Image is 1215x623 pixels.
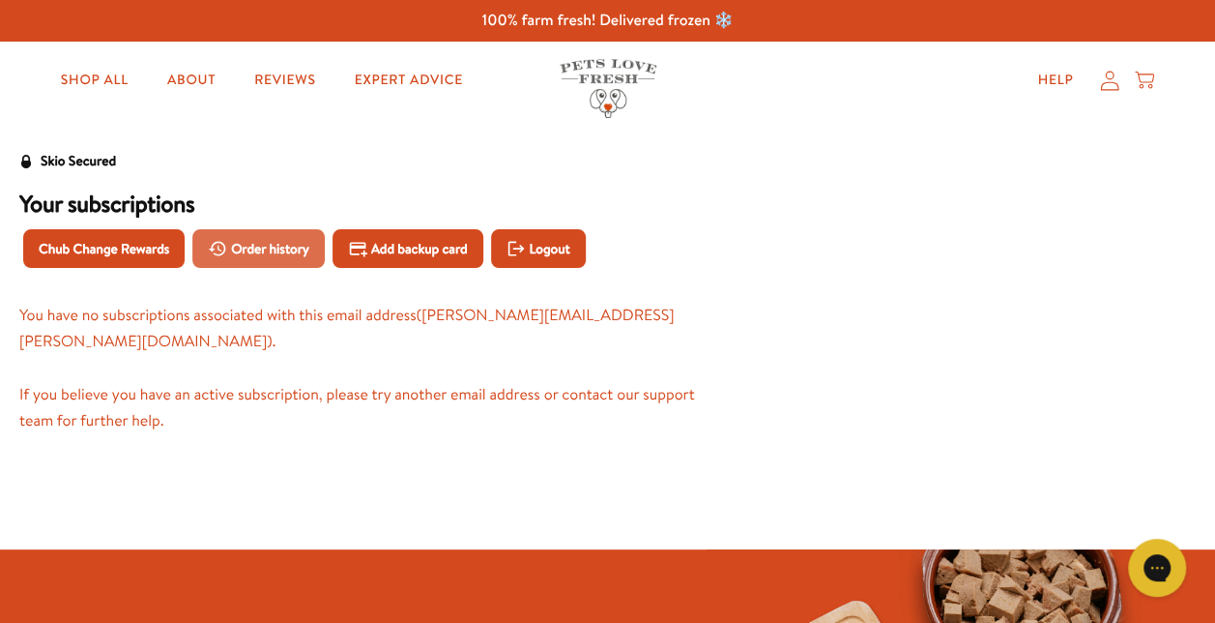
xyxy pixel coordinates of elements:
button: Add backup card [333,229,483,268]
span: Add backup card [371,238,468,259]
span: Chub Change Rewards [39,238,169,259]
span: Logout [529,238,569,259]
a: About [152,61,231,100]
span: Order history [231,238,309,259]
div: You have no subscriptions associated with this email address ([PERSON_NAME][EMAIL_ADDRESS][PERSON... [19,303,696,434]
a: Skio Secured [19,150,116,189]
img: Pets Love Fresh [560,59,656,118]
a: Expert Advice [339,61,478,100]
a: Reviews [239,61,331,100]
button: Logout [491,229,586,268]
a: Help [1022,61,1088,100]
a: Shop All [45,61,144,100]
div: Skio Secured [41,150,116,173]
iframe: Gorgias live chat messenger [1118,532,1196,604]
h3: Your subscriptions [19,189,696,218]
svg: Security [19,155,33,168]
button: Order history [192,229,325,268]
button: Chub Change Rewards [23,229,185,268]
